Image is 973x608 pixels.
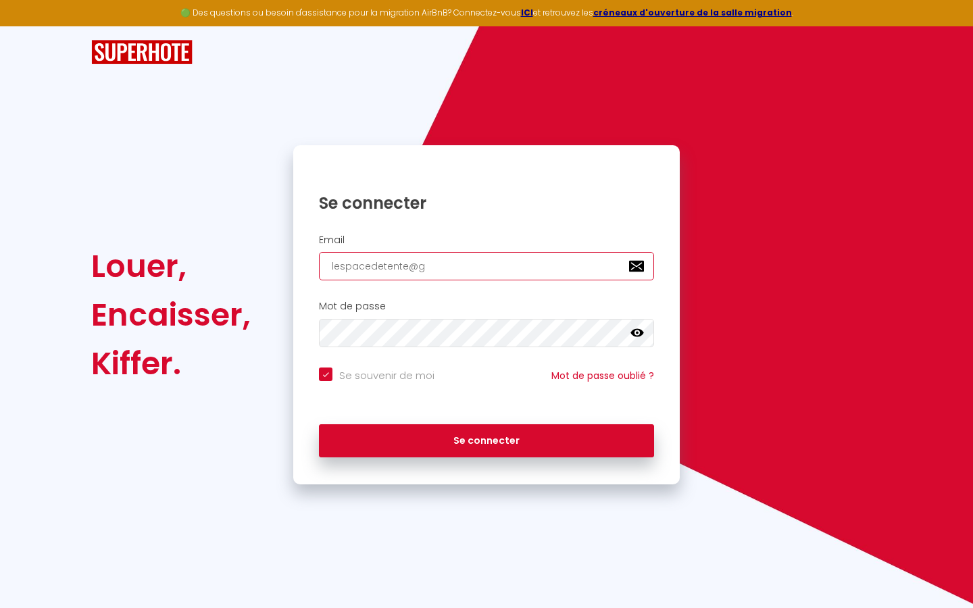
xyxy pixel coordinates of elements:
[521,7,533,18] a: ICI
[551,369,654,382] a: Mot de passe oublié ?
[91,339,251,388] div: Kiffer.
[319,193,654,213] h1: Se connecter
[593,7,792,18] a: créneaux d'ouverture de la salle migration
[319,424,654,458] button: Se connecter
[11,5,51,46] button: Ouvrir le widget de chat LiveChat
[91,242,251,290] div: Louer,
[319,301,654,312] h2: Mot de passe
[319,234,654,246] h2: Email
[91,290,251,339] div: Encaisser,
[319,252,654,280] input: Ton Email
[91,40,193,65] img: SuperHote logo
